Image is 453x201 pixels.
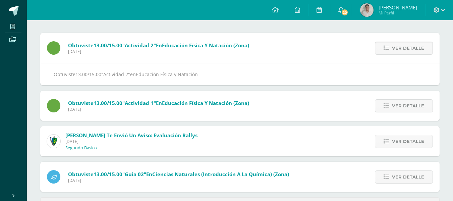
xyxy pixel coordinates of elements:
[75,71,101,78] span: 13.00/15.00
[101,71,130,78] span: "Actividad 2"
[94,171,122,178] span: 13.00/15.00
[122,42,156,49] span: "Actividad 2"
[65,139,197,144] span: [DATE]
[68,49,249,54] span: [DATE]
[65,132,197,139] span: [PERSON_NAME] te envió un aviso: Evaluación Rallys
[68,178,289,183] span: [DATE]
[392,135,424,148] span: Ver detalle
[162,100,249,106] span: Educación Física y Natación (Zona)
[392,100,424,112] span: Ver detalle
[379,4,417,11] span: [PERSON_NAME]
[94,42,122,49] span: 13.00/15.00
[47,135,60,148] img: 9f174a157161b4ddbe12118a61fed988.png
[54,70,426,79] div: Obtuviste en
[65,145,97,151] p: Segundo Básico
[122,100,156,106] span: "Actividad 1"
[341,9,348,16] span: 20
[94,100,122,106] span: 13.00/15.00
[392,42,424,54] span: Ver detalle
[68,100,249,106] span: Obtuviste en
[136,71,198,78] span: Educación Física y Natación
[152,171,289,178] span: Ciencias Naturales (Introducción a la Química) (Zona)
[392,171,424,183] span: Ver detalle
[68,171,289,178] span: Obtuviste en
[162,42,249,49] span: Educación Física y Natación (Zona)
[122,171,146,178] span: "Guia 02"
[360,3,374,17] img: 5f8b1fa4d3844940ee0a10de8934683e.png
[68,42,249,49] span: Obtuviste en
[68,106,249,112] span: [DATE]
[379,10,417,16] span: Mi Perfil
